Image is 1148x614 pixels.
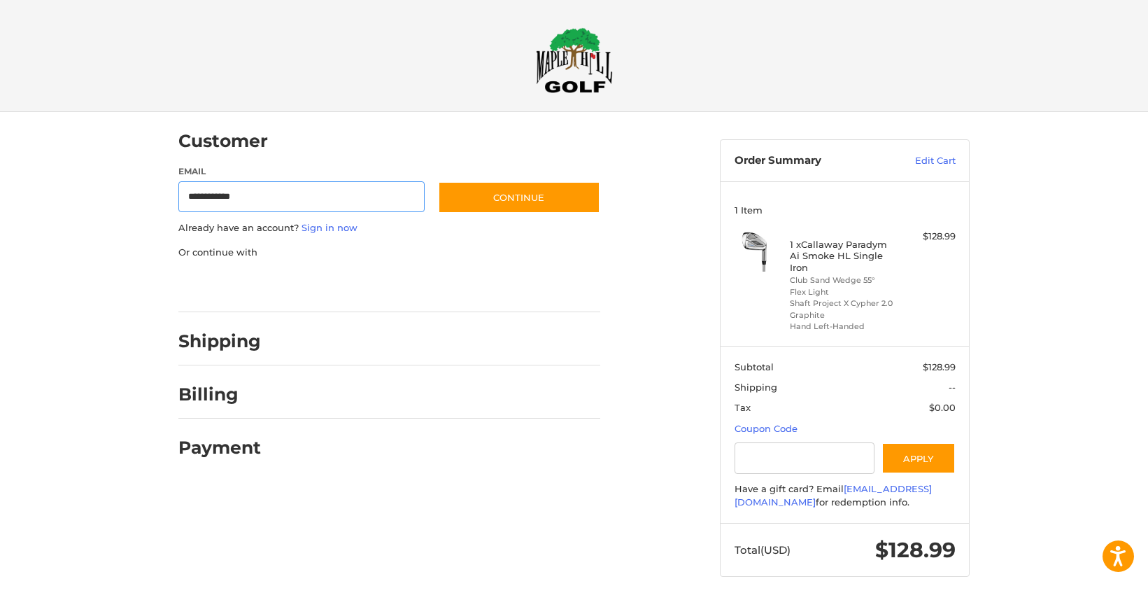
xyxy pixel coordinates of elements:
[735,543,791,557] span: Total (USD)
[411,273,516,298] iframe: PayPal-venmo
[178,130,268,152] h2: Customer
[1033,576,1148,614] iframe: Google Customer Reviews
[790,298,897,321] li: Shaft Project X Cypher 2.0 Graphite
[292,273,397,298] iframe: PayPal-paylater
[790,321,897,333] li: Hand Left-Handed
[735,382,777,393] span: Shipping
[735,361,774,372] span: Subtotal
[438,181,600,214] button: Continue
[178,165,425,178] label: Email
[178,221,600,235] p: Already have an account?
[900,230,956,244] div: $128.99
[735,154,885,168] h3: Order Summary
[949,382,956,393] span: --
[178,384,260,405] h2: Billing
[735,423,798,434] a: Coupon Code
[536,27,613,93] img: Maple Hill Golf
[178,437,261,459] h2: Payment
[790,274,897,286] li: Club Sand Wedge 55°
[302,222,357,233] a: Sign in now
[929,402,956,413] span: $0.00
[923,361,956,372] span: $128.99
[178,330,261,352] h2: Shipping
[178,246,600,260] p: Or continue with
[790,239,897,273] h4: 1 x Callaway Paradym Ai Smoke HL Single Iron
[885,154,956,168] a: Edit Cart
[735,402,751,413] span: Tax
[735,204,956,216] h3: 1 Item
[875,537,956,563] span: $128.99
[790,286,897,298] li: Flex Light
[881,442,956,474] button: Apply
[735,442,875,474] input: Gift Certificate or Coupon Code
[174,273,279,298] iframe: PayPal-paypal
[735,482,956,510] div: Have a gift card? Email for redemption info.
